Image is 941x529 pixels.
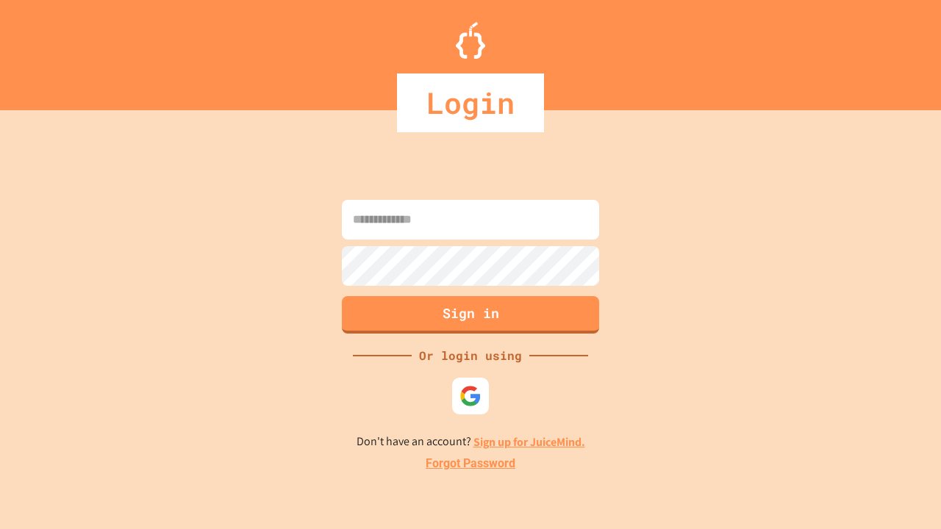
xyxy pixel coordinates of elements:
[357,433,585,451] p: Don't have an account?
[426,455,515,472] a: Forgot Password
[459,385,482,407] img: google-icon.svg
[412,347,529,364] div: Or login using
[342,296,599,334] button: Sign in
[397,73,544,132] div: Login
[473,434,585,450] a: Sign up for JuiceMind.
[456,22,485,59] img: Logo.svg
